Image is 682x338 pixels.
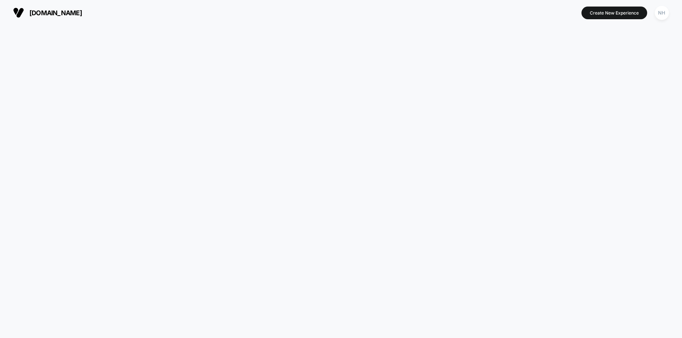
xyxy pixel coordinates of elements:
div: NH [655,6,669,20]
span: [DOMAIN_NAME] [29,9,82,17]
button: Create New Experience [581,7,647,19]
img: Visually logo [13,7,24,18]
button: NH [653,5,671,20]
button: [DOMAIN_NAME] [11,7,84,19]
